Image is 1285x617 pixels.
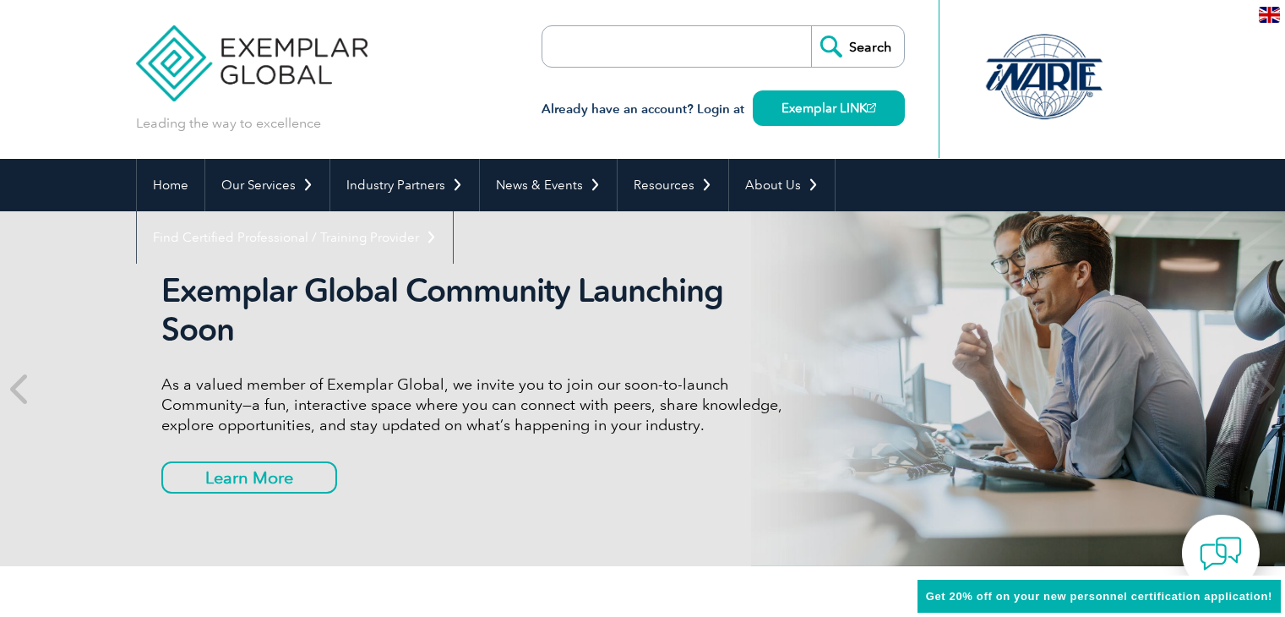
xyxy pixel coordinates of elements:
[753,90,905,126] a: Exemplar LINK
[926,590,1272,603] span: Get 20% off on your new personnel certification application!
[811,26,904,67] input: Search
[136,114,321,133] p: Leading the way to excellence
[205,159,329,211] a: Our Services
[137,211,453,264] a: Find Certified Professional / Training Provider
[161,374,795,435] p: As a valued member of Exemplar Global, we invite you to join our soon-to-launch Community—a fun, ...
[1259,7,1280,23] img: en
[542,99,905,120] h3: Already have an account? Login at
[1200,532,1242,575] img: contact-chat.png
[161,271,795,349] h2: Exemplar Global Community Launching Soon
[618,159,728,211] a: Resources
[867,103,876,112] img: open_square.png
[137,159,204,211] a: Home
[480,159,617,211] a: News & Events
[729,159,835,211] a: About Us
[161,461,337,494] a: Learn More
[330,159,479,211] a: Industry Partners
